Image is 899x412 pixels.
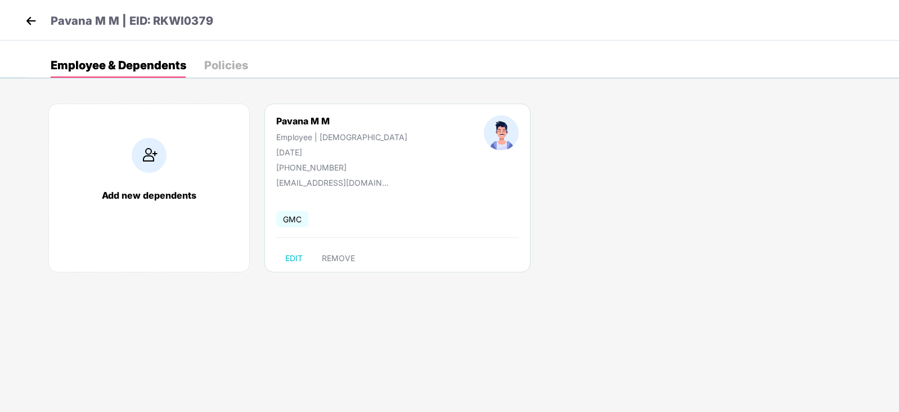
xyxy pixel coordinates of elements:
span: GMC [276,211,308,227]
div: [EMAIL_ADDRESS][DOMAIN_NAME] [276,178,389,187]
div: Pavana M M [276,115,407,127]
button: EDIT [276,249,312,267]
button: REMOVE [313,249,364,267]
div: [PHONE_NUMBER] [276,163,407,172]
div: Employee | [DEMOGRAPHIC_DATA] [276,132,407,142]
img: back [23,12,39,29]
span: EDIT [285,254,303,263]
div: Add new dependents [60,190,238,201]
div: [DATE] [276,147,407,157]
div: Policies [204,60,248,71]
img: addIcon [132,138,167,173]
p: Pavana M M | EID: RKWI0379 [51,12,213,30]
img: profileImage [484,115,519,150]
div: Employee & Dependents [51,60,186,71]
span: REMOVE [322,254,355,263]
